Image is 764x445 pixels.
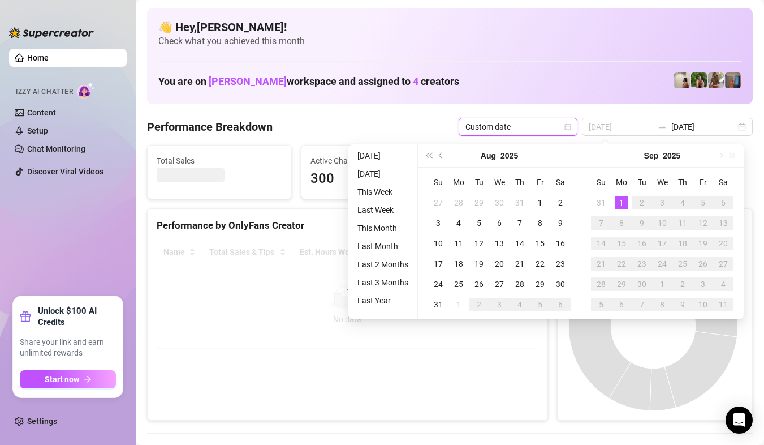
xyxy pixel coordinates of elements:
[469,233,489,254] td: 2025-08-12
[696,196,710,209] div: 5
[448,254,469,274] td: 2025-08-18
[550,192,571,213] td: 2025-08-02
[611,213,632,233] td: 2025-09-08
[655,237,669,250] div: 17
[472,257,486,271] div: 19
[493,237,506,250] div: 13
[533,196,547,209] div: 1
[84,375,92,383] span: arrow-right
[591,294,611,315] td: 2025-10-05
[157,218,538,233] div: Performance by OnlyFans Creator
[615,196,628,209] div: 1
[632,192,652,213] td: 2025-09-02
[530,172,550,192] th: Fr
[696,298,710,311] div: 10
[655,277,669,291] div: 1
[493,216,506,230] div: 6
[696,216,710,230] div: 12
[310,155,436,167] span: Active Chats
[632,233,652,254] td: 2025-09-16
[663,144,680,167] button: Choose a year
[655,298,669,311] div: 8
[413,75,418,87] span: 4
[510,192,530,213] td: 2025-07-31
[489,192,510,213] td: 2025-07-30
[713,213,733,233] td: 2025-09-13
[435,144,447,167] button: Previous month (PageUp)
[353,294,413,307] li: Last Year
[591,254,611,274] td: 2025-09-21
[530,254,550,274] td: 2025-08-22
[672,192,693,213] td: 2025-09-04
[672,294,693,315] td: 2025-10-09
[632,274,652,294] td: 2025-09-30
[635,277,649,291] div: 30
[611,172,632,192] th: Mo
[652,254,672,274] td: 2025-09-24
[45,375,79,384] span: Start now
[554,196,567,209] div: 2
[472,216,486,230] div: 5
[452,257,465,271] div: 18
[16,87,73,97] span: Izzy AI Chatter
[550,254,571,274] td: 2025-08-23
[428,213,448,233] td: 2025-08-03
[428,254,448,274] td: 2025-08-17
[533,277,547,291] div: 29
[591,274,611,294] td: 2025-09-28
[611,254,632,274] td: 2025-09-22
[209,75,287,87] span: [PERSON_NAME]
[693,172,713,192] th: Fr
[510,233,530,254] td: 2025-08-14
[27,417,57,426] a: Settings
[725,72,741,88] img: Wayne
[27,53,49,62] a: Home
[652,294,672,315] td: 2025-10-08
[716,277,730,291] div: 4
[716,216,730,230] div: 13
[594,237,608,250] div: 14
[693,254,713,274] td: 2025-09-26
[510,254,530,274] td: 2025-08-21
[554,216,567,230] div: 9
[481,144,496,167] button: Choose a month
[510,294,530,315] td: 2025-09-04
[353,221,413,235] li: This Month
[472,298,486,311] div: 2
[448,172,469,192] th: Mo
[632,254,652,274] td: 2025-09-23
[594,216,608,230] div: 7
[448,192,469,213] td: 2025-07-28
[428,294,448,315] td: 2025-08-31
[708,72,724,88] img: Nathaniel
[533,237,547,250] div: 15
[589,121,653,133] input: Start date
[157,155,282,167] span: Total Sales
[530,294,550,315] td: 2025-09-05
[493,196,506,209] div: 30
[489,294,510,315] td: 2025-09-03
[469,274,489,294] td: 2025-08-26
[493,257,506,271] div: 20
[652,233,672,254] td: 2025-09-17
[431,257,445,271] div: 17
[353,276,413,289] li: Last 3 Months
[9,27,94,38] img: logo-BBDzfeDw.svg
[713,172,733,192] th: Sa
[510,213,530,233] td: 2025-08-07
[652,274,672,294] td: 2025-10-01
[513,216,526,230] div: 7
[20,311,31,322] span: gift
[489,274,510,294] td: 2025-08-27
[353,258,413,271] li: Last 2 Months
[615,298,628,311] div: 6
[672,233,693,254] td: 2025-09-18
[310,168,436,190] span: 300
[513,277,526,291] div: 28
[615,216,628,230] div: 8
[469,192,489,213] td: 2025-07-29
[431,216,445,230] div: 3
[676,237,689,250] div: 18
[550,233,571,254] td: 2025-08-16
[158,35,741,48] span: Check what you achieved this month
